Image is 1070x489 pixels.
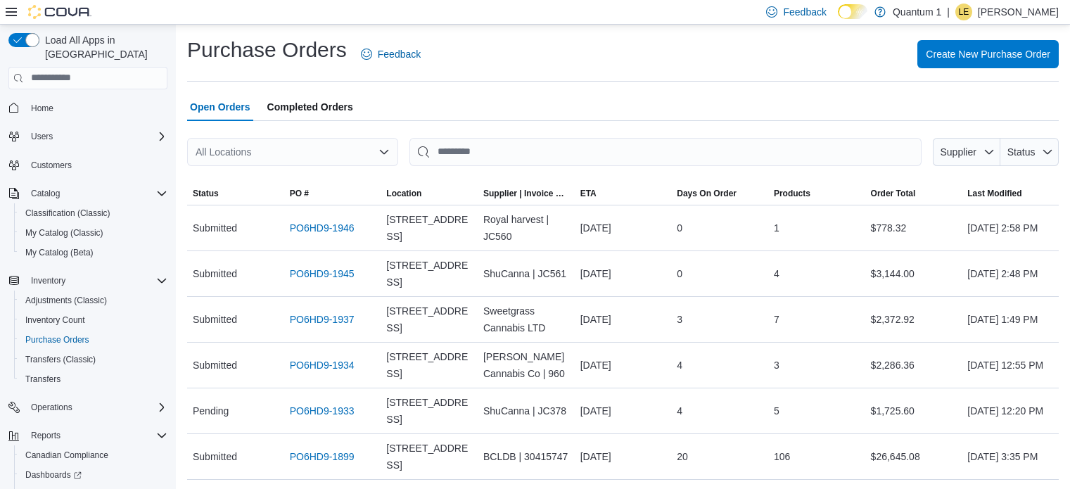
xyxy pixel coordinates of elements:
span: [STREET_ADDRESS] [386,394,472,428]
p: | [947,4,950,20]
div: [DATE] [575,260,672,288]
button: Users [3,127,173,146]
span: 7 [774,311,779,328]
span: Supplier [941,146,976,158]
span: Order Total [871,188,916,199]
button: Transfers (Classic) [14,350,173,369]
span: Inventory Count [25,315,85,326]
span: Submitted [193,265,237,282]
div: BCLDB | 30415747 [478,443,575,471]
img: Cova [28,5,91,19]
a: Customers [25,157,77,174]
span: Submitted [193,357,237,374]
a: Home [25,100,59,117]
div: [DATE] [575,214,672,242]
button: Inventory [3,271,173,291]
span: [STREET_ADDRESS] [386,211,472,245]
span: Purchase Orders [25,334,89,345]
div: $3,144.00 [865,260,962,288]
span: Users [31,131,53,142]
span: 3 [774,357,779,374]
span: [STREET_ADDRESS] [386,440,472,474]
span: Pending [193,402,229,419]
span: 4 [677,402,682,419]
span: Load All Apps in [GEOGRAPHIC_DATA] [39,33,167,61]
div: Royal harvest | JC560 [478,205,575,250]
span: Submitted [193,220,237,236]
input: Dark Mode [838,4,867,19]
button: Customers [3,155,173,175]
span: My Catalog (Classic) [20,224,167,241]
div: [DATE] 2:48 PM [962,260,1059,288]
a: Inventory Count [20,312,91,329]
span: Operations [25,399,167,416]
div: Location [386,188,421,199]
span: Canadian Compliance [25,450,108,461]
button: Transfers [14,369,173,389]
span: My Catalog (Beta) [25,247,94,258]
div: [DATE] 3:35 PM [962,443,1059,471]
span: 5 [774,402,779,419]
button: ETA [575,182,672,205]
button: Status [187,182,284,205]
span: Completed Orders [267,93,353,121]
span: Customers [25,156,167,174]
a: PO6HD9-1899 [290,448,355,465]
button: Inventory [25,272,71,289]
div: [DATE] 2:58 PM [962,214,1059,242]
div: $2,372.92 [865,305,962,334]
button: Order Total [865,182,962,205]
span: Create New Purchase Order [926,47,1050,61]
div: ShuCanna | JC378 [478,397,575,425]
a: Purchase Orders [20,331,95,348]
button: Reports [3,426,173,445]
button: Inventory Count [14,310,173,330]
button: Home [3,98,173,118]
span: Open Orders [190,93,250,121]
button: Purchase Orders [14,330,173,350]
span: [STREET_ADDRESS] [386,303,472,336]
span: Operations [31,402,72,413]
a: Transfers [20,371,66,388]
button: Open list of options [378,146,390,158]
span: 3 [677,311,682,328]
div: Lorenzo Edwards [955,4,972,20]
span: [STREET_ADDRESS] [386,348,472,382]
a: Adjustments (Classic) [20,292,113,309]
span: Dashboards [25,469,82,481]
button: Adjustments (Classic) [14,291,173,310]
span: My Catalog (Classic) [25,227,103,239]
span: 0 [677,220,682,236]
div: [DATE] [575,443,672,471]
a: Canadian Compliance [20,447,114,464]
span: Dark Mode [838,19,839,20]
button: Catalog [3,184,173,203]
span: Transfers [20,371,167,388]
a: PO6HD9-1933 [290,402,355,419]
span: Reports [25,427,167,444]
div: ShuCanna | JC561 [478,260,575,288]
span: Purchase Orders [20,331,167,348]
button: Catalog [25,185,65,202]
span: PO # [290,188,309,199]
span: Inventory [31,275,65,286]
span: Products [774,188,810,199]
button: PO # [284,182,381,205]
span: Supplier | Invoice Number [483,188,569,199]
span: Feedback [378,47,421,61]
button: Users [25,128,58,145]
button: My Catalog (Classic) [14,223,173,243]
div: $2,286.36 [865,351,962,379]
span: Customers [31,160,72,171]
div: [DATE] 12:55 PM [962,351,1059,379]
a: Dashboards [14,465,173,485]
button: Create New Purchase Order [917,40,1059,68]
button: Products [768,182,865,205]
input: This is a search bar. After typing your query, hit enter to filter the results lower in the page. [409,138,922,166]
span: Last Modified [967,188,1021,199]
span: Canadian Compliance [20,447,167,464]
span: Feedback [783,5,826,19]
a: PO6HD9-1934 [290,357,355,374]
div: [DATE] [575,351,672,379]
